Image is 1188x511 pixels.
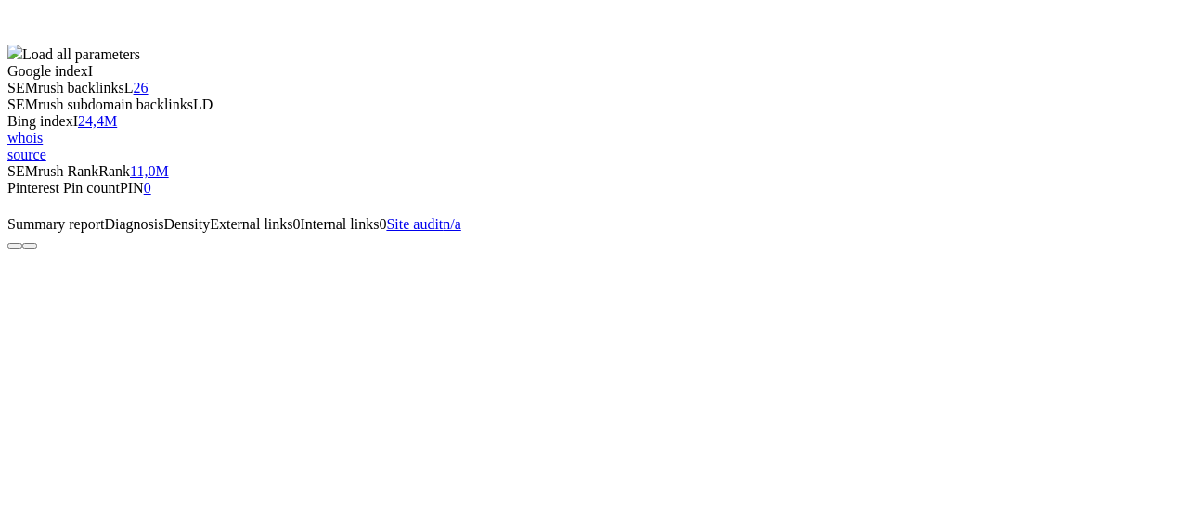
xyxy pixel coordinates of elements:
img: seoquake-icon.svg [7,45,22,59]
span: External links [210,216,292,232]
span: Summary report [7,216,104,232]
a: source [7,147,46,162]
a: 26 [134,80,148,96]
span: 0 [379,216,386,232]
span: L [124,80,134,96]
button: Configure panel [22,243,37,249]
span: Google index [7,63,88,79]
span: n/a [443,216,461,232]
span: I [88,63,93,79]
span: Density [163,216,210,232]
span: 0 [293,216,301,232]
a: 24,4M [78,113,117,129]
button: Close panel [7,243,22,249]
span: Site audit [386,216,443,232]
a: Site auditn/a [386,216,460,232]
span: Bing index [7,113,73,129]
span: Internal links [301,216,380,232]
span: SEMrush Rank [7,163,98,179]
span: Pinterest Pin count [7,180,120,196]
span: SEMrush subdomain backlinks [7,96,193,112]
a: 11,0M [130,163,169,179]
span: PIN [120,180,144,196]
a: whois [7,130,43,146]
span: Rank [98,163,130,179]
span: LD [193,96,213,112]
a: 0 [144,180,151,196]
span: Load all parameters [22,46,140,62]
span: Diagnosis [104,216,163,232]
span: I [73,113,78,129]
span: SEMrush backlinks [7,80,124,96]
